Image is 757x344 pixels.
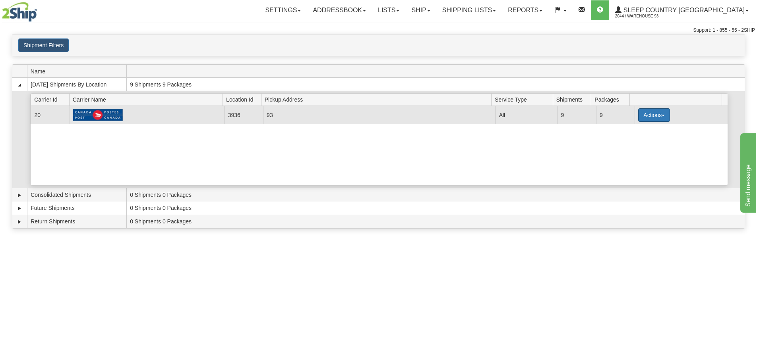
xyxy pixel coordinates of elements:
[73,109,123,121] img: Canada Post
[2,2,37,22] img: logo2044.jpg
[73,93,223,106] span: Carrier Name
[15,204,23,212] a: Expand
[226,93,261,106] span: Location Id
[265,93,492,106] span: Pickup Address
[615,12,675,20] span: 2044 / Warehouse 93
[15,218,23,226] a: Expand
[621,7,745,13] span: Sleep Country [GEOGRAPHIC_DATA]
[27,202,126,215] td: Future Shipments
[557,106,596,124] td: 9
[405,0,436,20] a: Ship
[638,108,670,122] button: Actions
[18,38,69,52] button: Shipment Filters
[126,202,745,215] td: 0 Shipments 0 Packages
[224,106,263,124] td: 3936
[27,78,126,91] td: [DATE] Shipments By Location
[556,93,591,106] span: Shipments
[739,131,756,212] iframe: chat widget
[263,106,496,124] td: 93
[31,65,126,77] span: Name
[126,215,745,228] td: 0 Shipments 0 Packages
[126,188,745,202] td: 0 Shipments 0 Packages
[2,27,755,34] div: Support: 1 - 855 - 55 - 2SHIP
[502,0,548,20] a: Reports
[15,191,23,199] a: Expand
[27,215,126,228] td: Return Shipments
[307,0,372,20] a: Addressbook
[495,106,557,124] td: All
[594,93,629,106] span: Packages
[6,5,74,14] div: Send message
[495,93,553,106] span: Service Type
[259,0,307,20] a: Settings
[34,93,69,106] span: Carrier Id
[436,0,502,20] a: Shipping lists
[609,0,755,20] a: Sleep Country [GEOGRAPHIC_DATA] 2044 / Warehouse 93
[27,188,126,202] td: Consolidated Shipments
[372,0,405,20] a: Lists
[596,106,635,124] td: 9
[15,81,23,89] a: Collapse
[126,78,745,91] td: 9 Shipments 9 Packages
[31,106,69,124] td: 20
